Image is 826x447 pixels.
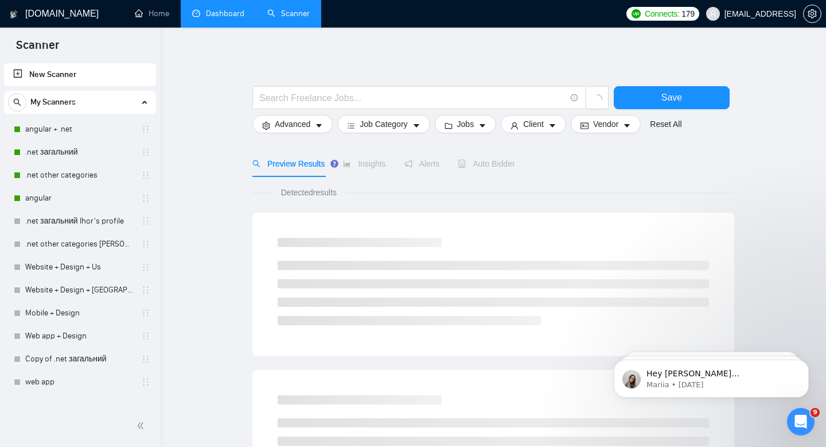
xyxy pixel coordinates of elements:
[4,91,156,394] li: My Scanners
[709,10,717,18] span: user
[141,125,150,134] span: holder
[404,159,440,168] span: Alerts
[141,148,150,157] span: holder
[25,302,134,325] a: Mobile + Design
[435,115,497,133] button: folderJobscaret-down
[192,9,244,18] a: dashboardDashboard
[252,160,260,168] span: search
[548,121,556,130] span: caret-down
[661,90,682,105] span: Save
[329,159,340,169] div: Tooltip anchor
[593,118,618,130] span: Vendor
[343,160,351,168] span: area-chart
[10,5,18,24] img: logo
[252,159,325,168] span: Preview Results
[252,115,333,133] button: settingAdvancedcaret-down
[25,141,134,164] a: .net загальний
[623,121,631,130] span: caret-down
[141,332,150,341] span: holder
[50,33,198,191] span: Hey [PERSON_NAME][EMAIL_ADDRESS][DOMAIN_NAME], Looks like your Upwork agency Eastoner ran out of ...
[30,91,76,114] span: My Scanners
[8,93,26,111] button: search
[25,118,134,141] a: angular + .net
[597,336,826,416] iframe: Intercom notifications message
[141,309,150,318] span: holder
[7,37,68,61] span: Scanner
[4,63,156,86] li: New Scanner
[9,98,26,106] span: search
[511,121,519,130] span: user
[804,9,821,18] span: setting
[141,377,150,387] span: holder
[580,121,589,130] span: idcard
[259,91,566,105] input: Search Freelance Jobs...
[25,164,134,187] a: .net other categories
[25,210,134,233] a: .net загальний Ihor's profile
[347,121,355,130] span: bars
[404,160,412,168] span: notification
[458,160,466,168] span: robot
[135,9,169,18] a: homeHome
[25,187,134,210] a: angular
[337,115,430,133] button: barsJob Categorycaret-down
[523,118,544,130] span: Client
[25,279,134,302] a: Website + Design + [GEOGRAPHIC_DATA]+[GEOGRAPHIC_DATA]
[571,115,641,133] button: idcardVendorcaret-down
[645,7,679,20] span: Connects:
[267,9,310,18] a: searchScanner
[787,408,815,436] iframe: Intercom live chat
[343,159,385,168] span: Insights
[275,118,310,130] span: Advanced
[592,94,602,105] span: loading
[614,86,730,109] button: Save
[141,171,150,180] span: holder
[273,186,345,199] span: Detected results
[803,9,821,18] a: setting
[25,348,134,371] a: Copy of .net загальний
[137,420,148,431] span: double-left
[25,325,134,348] a: Web app + Design
[457,118,474,130] span: Jobs
[50,44,198,55] p: Message from Mariia, sent 1w ago
[650,118,681,130] a: Reset All
[501,115,566,133] button: userClientcaret-down
[141,263,150,272] span: holder
[803,5,821,23] button: setting
[25,256,134,279] a: Website + Design + Us
[360,118,407,130] span: Job Category
[13,63,147,86] a: New Scanner
[478,121,486,130] span: caret-down
[141,354,150,364] span: holder
[25,371,134,394] a: web app
[141,286,150,295] span: holder
[315,121,323,130] span: caret-down
[141,217,150,226] span: holder
[458,159,515,168] span: Auto Bidder
[25,233,134,256] a: .net other categories [PERSON_NAME]'s profile
[262,121,270,130] span: setting
[141,194,150,203] span: holder
[412,121,420,130] span: caret-down
[445,121,453,130] span: folder
[632,9,641,18] img: upwork-logo.png
[571,94,578,102] span: info-circle
[811,408,820,417] span: 9
[681,7,694,20] span: 179
[141,240,150,249] span: holder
